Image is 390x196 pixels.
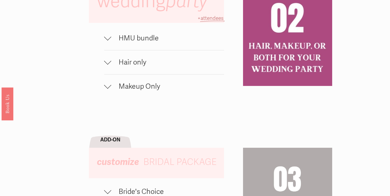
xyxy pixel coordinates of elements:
span: BRIDAL PACKAGE [143,156,217,168]
a: Need help? [9,35,20,46]
button: HMU bundle [104,26,224,50]
span: Makeup Only [111,82,224,91]
span: attendees [201,15,223,21]
button: Makeup Only [104,74,224,98]
span: Hair only [111,58,224,67]
p: Get ready! [13,15,77,21]
img: Rough Water SEO [5,29,86,102]
p: Plugin is loading... [13,21,77,27]
em: customize [97,156,139,168]
img: SEOSpace [42,5,48,10]
strong: ADD-ON [100,137,120,143]
span: + [198,15,201,21]
button: Hair only [104,50,224,74]
a: Book Us [2,87,13,120]
span: HMU bundle [111,34,224,43]
span: Bride's Choice [111,187,209,196]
